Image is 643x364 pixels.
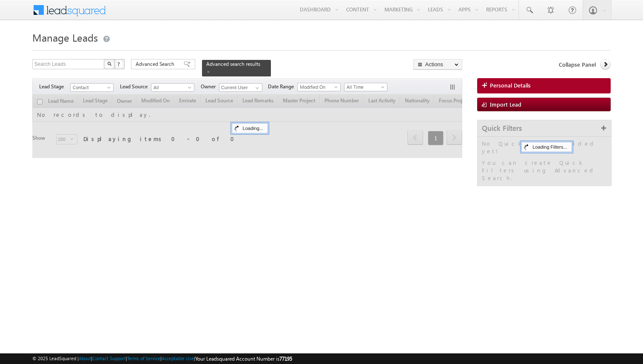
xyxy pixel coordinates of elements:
a: Show All Items [251,84,262,92]
span: All [151,84,192,91]
img: Search [107,62,111,66]
span: Import Lead [490,101,521,108]
span: Advanced search results [206,61,260,67]
span: Collapse Panel [559,61,596,68]
span: Contact [71,84,111,91]
a: Modified On [297,83,341,91]
span: Lead Stage [39,83,70,90]
span: Owner [201,83,219,90]
span: All Time [344,83,385,91]
span: Advanced Search [136,60,177,68]
span: Manage Leads [32,31,98,44]
button: ? [114,59,125,69]
div: Loading... [232,123,268,133]
a: Contact Support [92,356,126,361]
span: Personal Details [490,82,531,89]
a: Terms of Service [127,356,160,361]
a: Contact [70,83,114,92]
span: Your Leadsquared Account Number is [195,356,292,362]
div: Loading Filters... [521,142,572,152]
button: Actions [413,59,462,70]
span: Lead Source [120,83,151,90]
span: © 2025 LeadSquared | | | | | [32,355,292,363]
a: All Time [344,83,387,91]
a: Acceptable Use [162,356,194,361]
span: Date Range [268,83,297,90]
a: Personal Details [477,78,611,93]
span: Modified On [298,83,338,91]
span: 77195 [279,356,292,362]
a: All [151,83,194,92]
a: About [79,356,91,361]
span: ? [117,60,121,68]
input: Type to Search [219,83,262,92]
